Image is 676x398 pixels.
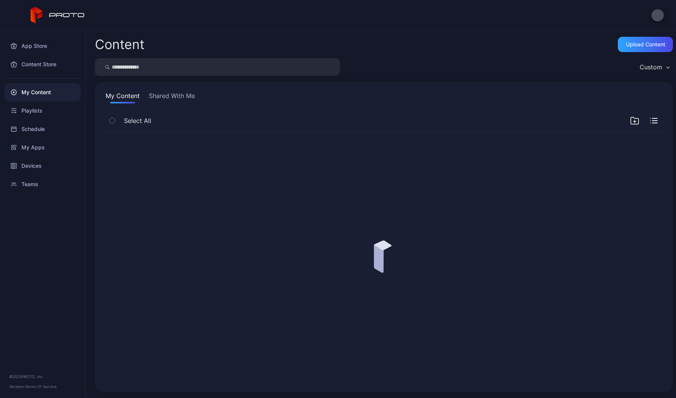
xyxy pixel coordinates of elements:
[5,175,81,193] a: Teams
[9,384,25,389] span: Version •
[5,102,81,120] a: Playlists
[104,91,141,103] button: My Content
[5,83,81,102] a: My Content
[5,55,81,74] a: Content Store
[25,384,57,389] a: Terms Of Service
[618,37,673,52] button: Upload Content
[9,373,76,380] div: © 2025 PROTO, Inc.
[626,41,665,47] div: Upload Content
[95,38,144,51] div: Content
[5,37,81,55] a: App Store
[124,116,151,125] span: Select All
[640,63,662,71] div: Custom
[636,58,673,76] button: Custom
[147,91,196,103] button: Shared With Me
[5,157,81,175] a: Devices
[5,120,81,138] a: Schedule
[5,138,81,157] a: My Apps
